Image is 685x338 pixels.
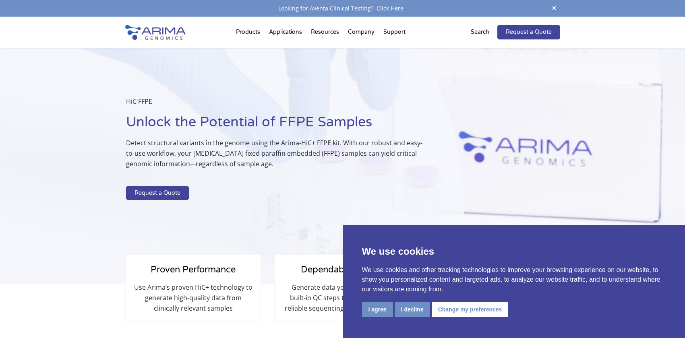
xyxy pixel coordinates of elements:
button: I decline [395,302,430,317]
button: Change my preferences [432,302,509,317]
p: Detect structural variants in the genome using the Arima-HiC+ FFPE kit. With our robust and easy-... [126,138,424,175]
button: I agree [362,302,393,317]
h1: Unlock the Potential of FFPE Samples [126,113,424,138]
div: Looking for Aventa Clinical Testing? [125,3,560,14]
a: Request a Quote [126,186,189,200]
a: Click Here [373,4,407,12]
span: Dependable Results [301,264,384,275]
p: Generate data you can trust, with built-in QC steps to ensure you get reliable sequencing results... [283,282,401,313]
p: We use cookies [362,244,666,259]
img: Arima-Genomics-logo [125,25,186,40]
p: Use Arima’s proven HiC+ technology to generate high-quality data from clinically relevant samples [134,282,252,313]
p: Search [471,27,489,37]
p: HiC FFPE [126,96,424,113]
p: We use cookies and other tracking technologies to improve your browsing experience on our website... [362,265,666,294]
span: — [190,160,196,168]
a: Request a Quote [497,25,560,39]
span: Proven Performance [151,264,236,275]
